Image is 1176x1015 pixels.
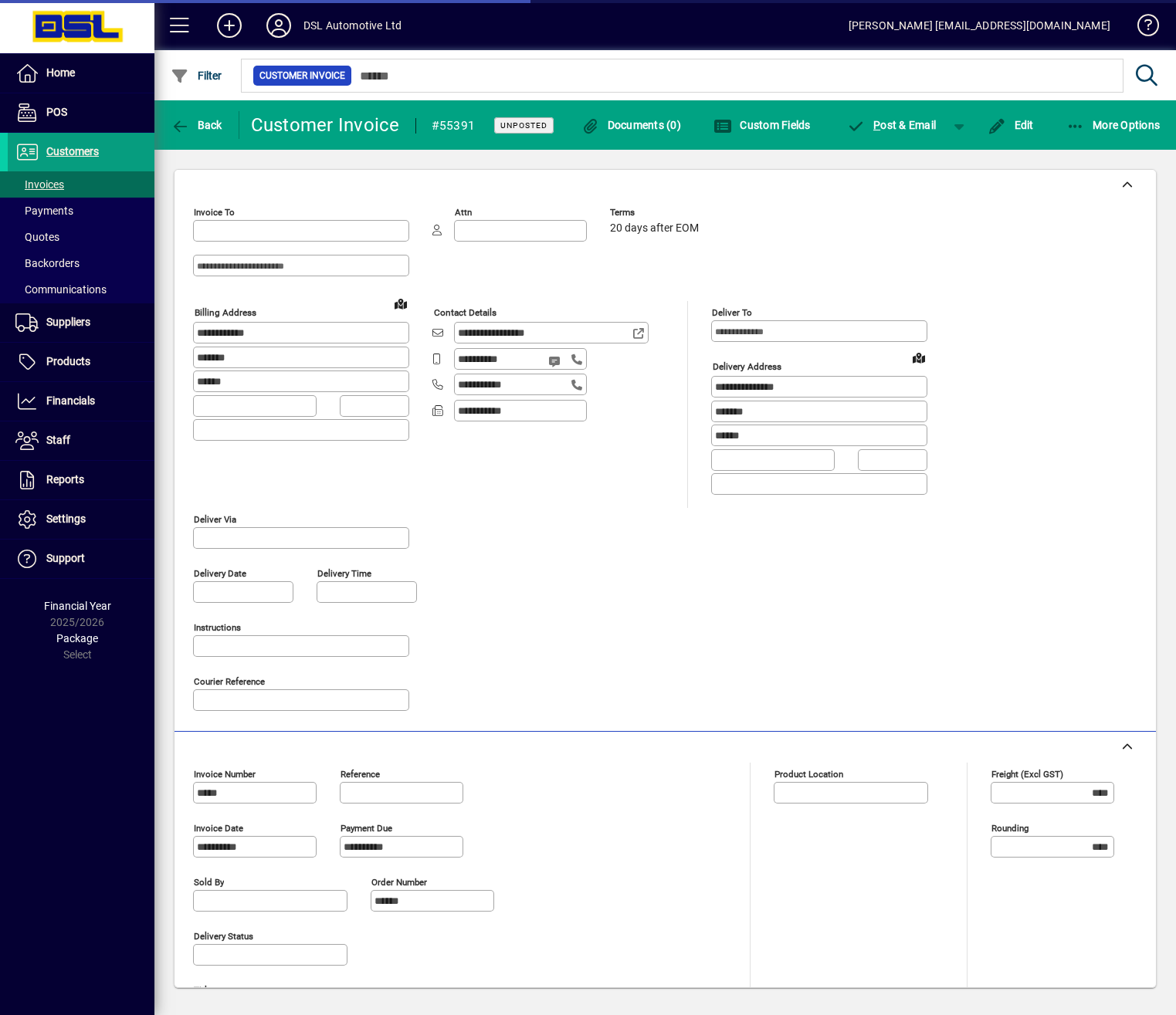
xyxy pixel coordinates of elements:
mat-label: Title [194,984,212,995]
span: Custom Fields [713,119,811,131]
a: Suppliers [8,303,154,342]
span: Financials [46,394,95,407]
a: Support [8,540,154,578]
app-page-header-button: Back [154,111,239,139]
span: POS [46,106,67,118]
mat-label: Product location [774,768,843,779]
div: #55391 [432,113,476,138]
span: Terms [610,208,703,218]
span: Home [46,66,75,79]
span: Suppliers [46,316,90,328]
mat-label: Courier Reference [194,675,265,686]
a: Communications [8,276,154,303]
a: View on map [388,291,413,316]
a: Quotes [8,224,154,250]
span: Customer Invoice [259,68,345,83]
div: Customer Invoice [251,113,400,137]
button: Edit [984,111,1038,139]
a: Staff [8,421,154,460]
a: Settings [8,500,154,539]
span: P [873,119,880,131]
span: Backorders [15,257,80,269]
button: Documents (0) [577,111,685,139]
a: POS [8,93,154,132]
span: Reports [46,473,84,486]
div: [PERSON_NAME] [EMAIL_ADDRESS][DOMAIN_NAME] [849,13,1110,38]
span: Invoices [15,178,64,191]
span: Staff [46,434,70,446]
mat-label: Attn [455,207,472,218]
a: Knowledge Base [1126,3,1157,53]
div: DSL Automotive Ltd [303,13,402,38]
mat-label: Invoice date [194,822,243,833]
mat-label: Invoice number [194,768,256,779]
span: Customers [46,145,99,157]
span: Products [46,355,90,367]
a: Reports [8,461,154,499]
mat-label: Reference [341,768,380,779]
button: Back [167,111,226,139]
button: Profile [254,12,303,39]
span: Settings [46,513,86,525]
button: Custom Fields [710,111,815,139]
a: View on map [907,345,931,370]
mat-label: Sold by [194,876,224,887]
mat-label: Freight (excl GST) [991,768,1063,779]
a: Financials [8,382,154,421]
mat-label: Deliver via [194,513,236,524]
span: ost & Email [847,119,937,131]
span: Quotes [15,231,59,243]
a: Home [8,54,154,93]
span: Edit [988,119,1034,131]
span: Communications [15,283,107,296]
button: Add [205,12,254,39]
span: More Options [1066,119,1161,131]
span: Package [56,632,98,645]
span: Unposted [500,120,547,130]
a: Backorders [8,250,154,276]
button: More Options [1062,111,1164,139]
span: Back [171,119,222,131]
span: 20 days after EOM [610,222,699,235]
mat-label: Rounding [991,822,1029,833]
span: Documents (0) [581,119,681,131]
span: Support [46,552,85,564]
mat-label: Delivery date [194,567,246,578]
mat-label: Instructions [194,621,241,632]
button: Post & Email [839,111,944,139]
mat-label: Deliver To [712,307,752,318]
mat-label: Order number [371,876,427,887]
mat-label: Invoice To [194,207,235,218]
mat-label: Delivery time [317,567,371,578]
a: Products [8,343,154,381]
button: Filter [167,62,226,90]
mat-label: Delivery status [194,930,253,941]
span: Payments [15,205,73,217]
a: Payments [8,198,154,224]
span: Filter [171,69,222,82]
button: Send SMS [537,343,574,380]
span: Financial Year [44,600,111,612]
a: Invoices [8,171,154,198]
mat-label: Payment due [341,822,392,833]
